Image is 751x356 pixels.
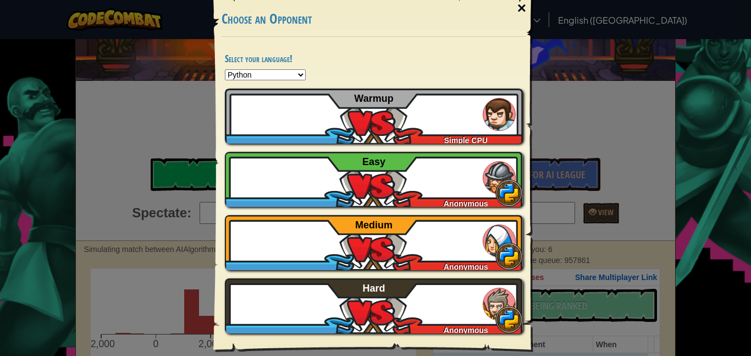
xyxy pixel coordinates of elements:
[483,288,516,321] img: humans_ladder_hard.png
[444,326,488,335] span: Anonymous
[222,12,526,26] h3: Choose an Opponent
[355,220,393,231] span: Medium
[444,136,488,145] span: Simple CPU
[225,152,523,207] a: Anonymous
[225,278,523,333] a: Anonymous
[483,98,516,131] img: humans_ladder_tutorial.png
[225,215,523,270] a: Anonymous
[483,161,516,194] img: humans_ladder_easy.png
[362,156,385,167] span: Easy
[354,93,393,104] span: Warmup
[483,224,516,258] img: humans_ladder_medium.png
[444,199,488,208] span: Anonymous
[225,89,523,144] a: Simple CPU
[363,283,385,294] span: Hard
[225,53,523,64] h4: Select your language!
[444,262,488,271] span: Anonymous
